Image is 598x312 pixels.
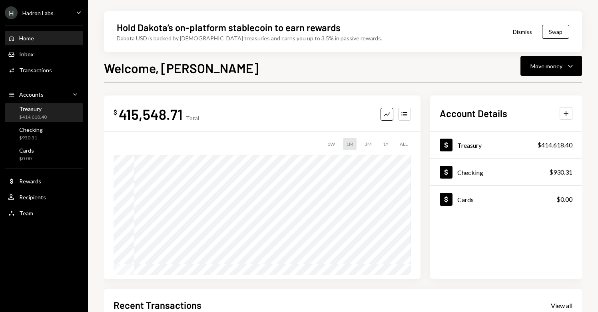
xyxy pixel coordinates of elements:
[19,51,34,58] div: Inbox
[430,159,582,185] a: Checking$930.31
[556,195,572,204] div: $0.00
[457,141,482,149] div: Treasury
[324,138,338,150] div: 1W
[19,178,41,185] div: Rewards
[19,105,47,112] div: Treasury
[520,56,582,76] button: Move money
[5,174,83,188] a: Rewards
[397,138,411,150] div: ALL
[117,34,382,42] div: Dakota USD is backed by [DEMOGRAPHIC_DATA] treasuries and earns you up to 3.5% in passive rewards.
[5,190,83,204] a: Recipients
[440,107,507,120] h2: Account Details
[5,87,83,101] a: Accounts
[457,169,483,176] div: Checking
[19,67,52,74] div: Transactions
[5,6,18,19] div: H
[19,135,43,141] div: $930.31
[19,114,47,121] div: $414,618.40
[19,147,34,154] div: Cards
[5,47,83,61] a: Inbox
[457,196,474,203] div: Cards
[114,108,117,116] div: $
[343,138,357,150] div: 1M
[5,31,83,45] a: Home
[530,62,562,70] div: Move money
[19,91,44,98] div: Accounts
[186,115,199,121] div: Total
[549,167,572,177] div: $930.31
[5,63,83,77] a: Transactions
[542,25,569,39] button: Swap
[5,103,83,122] a: Treasury$414,618.40
[19,194,46,201] div: Recipients
[5,145,83,164] a: Cards$0.00
[537,140,572,150] div: $414,618.40
[430,131,582,158] a: Treasury$414,618.40
[22,10,54,16] div: Hadron Labs
[19,35,34,42] div: Home
[19,126,43,133] div: Checking
[19,155,34,162] div: $0.00
[104,60,259,76] h1: Welcome, [PERSON_NAME]
[380,138,392,150] div: 1Y
[114,298,201,312] h2: Recent Transactions
[119,105,183,123] div: 415,548.71
[361,138,375,150] div: 3M
[19,210,33,217] div: Team
[551,301,572,310] a: View all
[430,186,582,213] a: Cards$0.00
[117,21,341,34] div: Hold Dakota’s on-platform stablecoin to earn rewards
[5,124,83,143] a: Checking$930.31
[503,22,542,41] button: Dismiss
[5,206,83,220] a: Team
[551,302,572,310] div: View all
